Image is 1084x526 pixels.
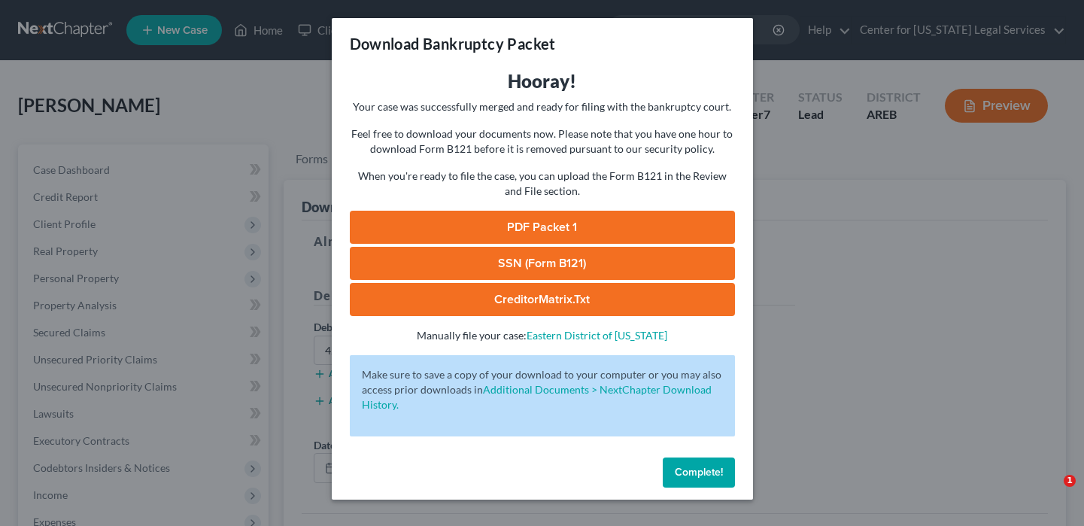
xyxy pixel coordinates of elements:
a: Additional Documents > NextChapter Download History. [362,383,712,411]
h3: Download Bankruptcy Packet [350,33,556,54]
a: SSN (Form B121) [350,247,735,280]
h3: Hooray! [350,69,735,93]
p: Make sure to save a copy of your download to your computer or you may also access prior downloads in [362,367,723,412]
span: 1 [1064,475,1076,487]
p: Feel free to download your documents now. Please note that you have one hour to download Form B12... [350,126,735,157]
p: Manually file your case: [350,328,735,343]
span: Complete! [675,466,723,479]
iframe: Intercom live chat [1033,475,1069,511]
a: Eastern District of [US_STATE] [527,329,667,342]
a: CreditorMatrix.txt [350,283,735,316]
button: Complete! [663,458,735,488]
p: Your case was successfully merged and ready for filing with the bankruptcy court. [350,99,735,114]
a: PDF Packet 1 [350,211,735,244]
p: When you're ready to file the case, you can upload the Form B121 in the Review and File section. [350,169,735,199]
